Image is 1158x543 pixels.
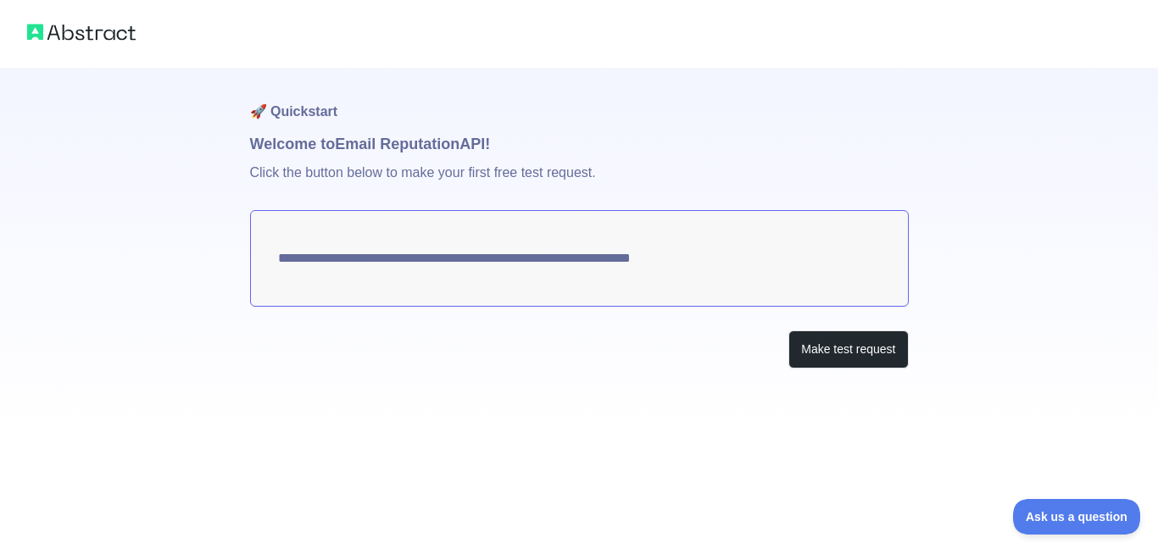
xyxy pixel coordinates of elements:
[250,68,909,132] h1: 🚀 Quickstart
[250,132,909,156] h1: Welcome to Email Reputation API!
[788,330,908,368] button: Make test request
[27,20,136,44] img: Abstract logo
[1013,499,1141,535] iframe: Toggle Customer Support
[250,156,909,210] p: Click the button below to make your first free test request.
